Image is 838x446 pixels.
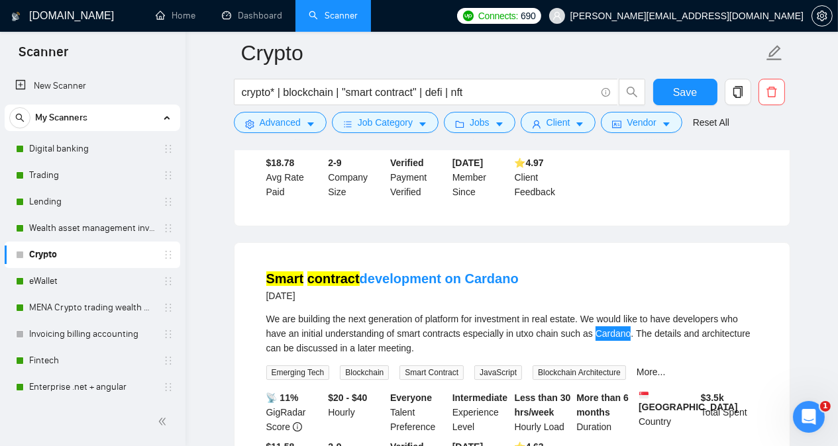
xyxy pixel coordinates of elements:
[637,367,666,377] a: More...
[293,422,302,431] span: info-circle
[452,157,483,168] b: [DATE]
[5,73,180,99] li: New Scanner
[673,84,697,101] span: Save
[515,392,571,418] b: Less than 30 hrs/week
[266,271,519,286] a: Smart contractdevelopment on Cardano
[29,215,155,242] a: Wealth asset management investment
[812,11,832,21] span: setting
[15,73,170,99] a: New Scanner
[163,144,174,154] span: holder
[612,119,621,129] span: idcard
[474,365,522,380] span: JavaScript
[812,11,833,21] a: setting
[29,321,155,347] a: Invoicing billing accounting
[766,44,783,62] span: edit
[455,119,464,129] span: folder
[158,415,171,428] span: double-left
[29,136,155,162] a: Digital banking
[309,10,358,21] a: searchScanner
[266,288,519,304] div: [DATE]
[307,271,360,286] mark: contract
[163,355,174,366] span: holder
[450,390,512,434] div: Experience Level
[234,112,327,133] button: settingAdvancedcaret-down
[662,119,671,129] span: caret-down
[512,156,574,199] div: Client Feedback
[222,10,282,21] a: dashboardDashboard
[390,392,432,403] b: Everyone
[532,119,541,129] span: user
[266,392,299,403] b: 📡 11%
[552,11,562,21] span: user
[627,115,656,130] span: Vendor
[343,119,352,129] span: bars
[521,112,596,133] button: userClientcaret-down
[388,390,450,434] div: Talent Preference
[636,390,698,434] div: Country
[495,119,504,129] span: caret-down
[639,390,649,400] img: 🇸🇬
[266,271,304,286] mark: Smart
[29,374,155,400] a: Enterprise .net + angular
[725,79,751,105] button: copy
[601,112,682,133] button: idcardVendorcaret-down
[29,189,155,215] a: Lending
[619,79,645,105] button: search
[10,113,30,122] span: search
[35,105,87,131] span: My Scanners
[328,392,367,403] b: $20 - $40
[325,156,388,199] div: Company Size
[163,302,174,313] span: holder
[515,157,544,168] b: ⭐️ 4.97
[29,242,155,268] a: Crypto
[639,390,738,412] b: [GEOGRAPHIC_DATA]
[260,115,301,130] span: Advanced
[619,86,645,98] span: search
[812,5,833,26] button: setting
[29,162,155,189] a: Trading
[399,365,464,380] span: Smart Contract
[241,36,763,69] input: Scanner name...
[245,119,254,129] span: setting
[9,107,30,128] button: search
[11,6,21,27] img: logo
[163,249,174,260] span: holder
[470,115,490,130] span: Jobs
[332,112,439,133] button: barsJob Categorycaret-down
[693,115,729,130] a: Reset All
[478,9,518,23] span: Connects:
[698,390,760,434] div: Total Spent
[575,119,584,129] span: caret-down
[163,170,174,181] span: holder
[242,84,596,101] input: Search Freelance Jobs...
[266,365,330,380] span: Emerging Tech
[8,42,79,70] span: Scanner
[547,115,570,130] span: Client
[266,157,295,168] b: $18.78
[521,9,535,23] span: 690
[512,390,574,434] div: Hourly Load
[653,79,717,105] button: Save
[163,223,174,234] span: holder
[533,365,626,380] span: Blockchain Architecture
[452,392,507,403] b: Intermediate
[444,112,515,133] button: folderJobscaret-down
[388,156,450,199] div: Payment Verified
[163,197,174,207] span: holder
[156,10,195,21] a: homeHome
[759,79,785,105] button: delete
[264,390,326,434] div: GigRadar Score
[358,115,413,130] span: Job Category
[163,329,174,339] span: holder
[340,365,389,380] span: Blockchain
[602,88,610,97] span: info-circle
[450,156,512,199] div: Member Since
[29,294,155,321] a: MENA Crypto trading wealth manag
[306,119,315,129] span: caret-down
[325,390,388,434] div: Hourly
[29,347,155,374] a: Fintech
[725,86,751,98] span: copy
[266,312,758,355] div: We are building the next generation of platform for investment in real estate. We would like to h...
[820,401,831,412] span: 1
[793,401,825,433] iframe: Intercom live chat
